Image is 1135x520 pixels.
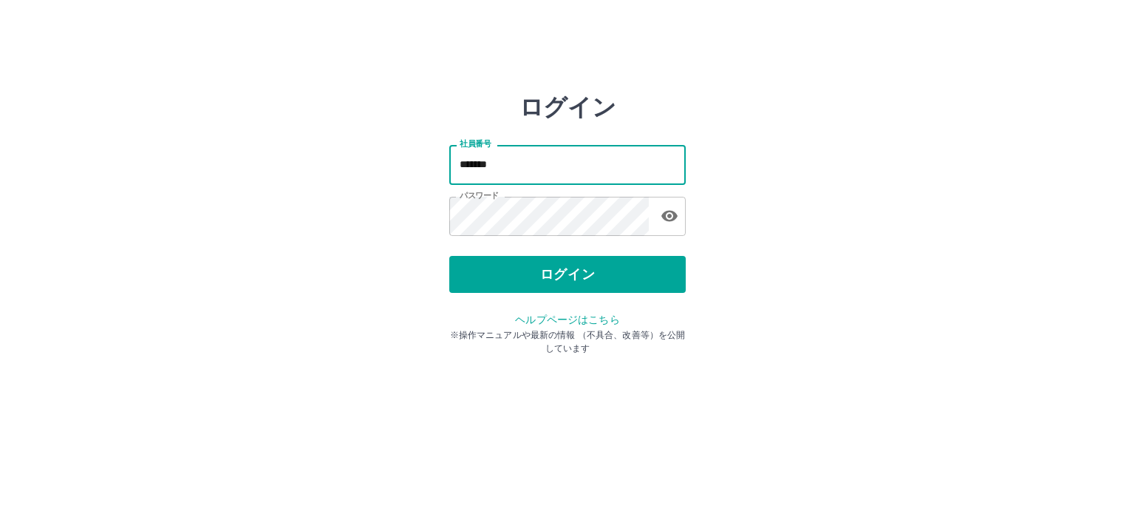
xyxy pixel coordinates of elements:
[519,93,616,121] h2: ログイン
[449,328,686,355] p: ※操作マニュアルや最新の情報 （不具合、改善等）を公開しています
[460,190,499,201] label: パスワード
[515,314,619,325] a: ヘルプページはこちら
[449,256,686,293] button: ログイン
[460,138,491,149] label: 社員番号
